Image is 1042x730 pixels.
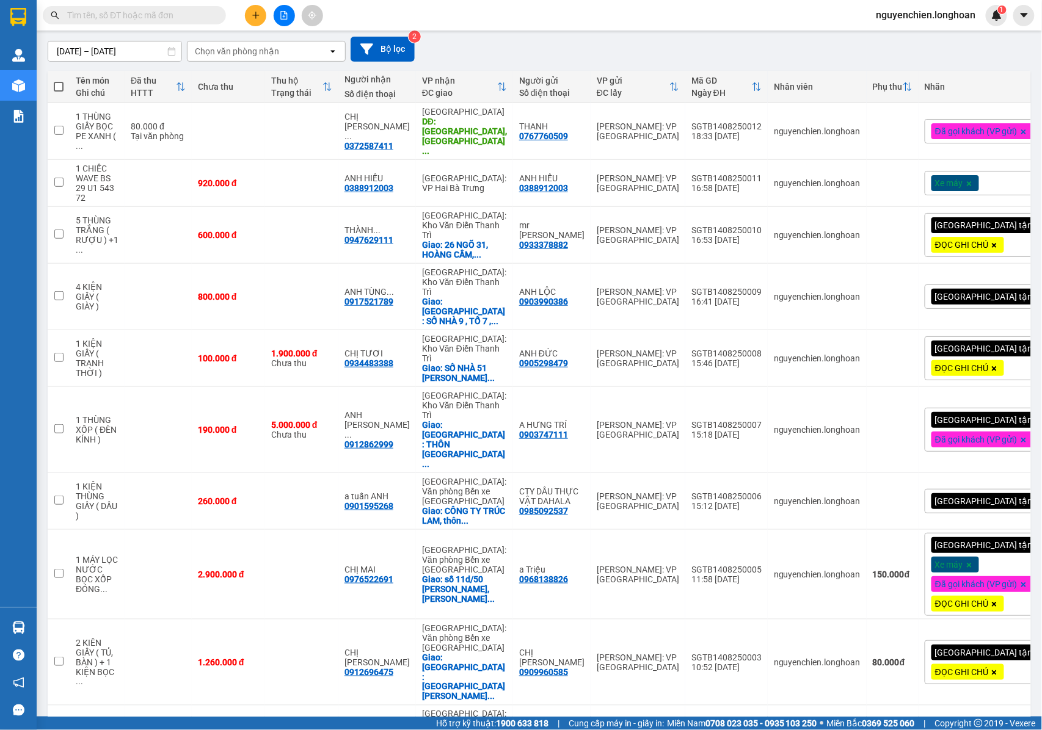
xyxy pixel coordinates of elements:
div: Người nhận [344,74,410,84]
sup: 1 [998,5,1007,14]
div: SGTB1408250009 [691,287,762,297]
span: Cung cấp máy in - giấy in: [569,717,664,730]
div: 800.000 đ [198,292,259,302]
span: Hỗ trợ kỹ thuật: [436,717,548,730]
span: ... [422,459,429,469]
div: nguyenchien.longhoan [774,657,861,667]
div: 0909960585 [519,667,568,677]
div: DĐ: Núi Thành, QUẢNG NAM giao dọc QL 1A : 920 PHẠM VĂN ĐỒNG , XÃ NÚI THÀNH , QUẢNG NAM ( CŨ ) TP ... [422,117,507,156]
th: Toggle SortBy [125,71,192,103]
div: 80.000 đ [131,121,186,131]
div: Người gửi [519,76,585,85]
span: Đã gọi khách (VP gửi) [935,434,1018,445]
div: 0903747111 [519,430,568,439]
span: ... [76,141,83,151]
span: ... [487,692,495,701]
span: aim [308,11,316,20]
div: 16:41 [DATE] [691,297,762,306]
div: Chọn văn phòng nhận [195,45,279,57]
div: 15:18 [DATE] [691,430,762,439]
span: search [51,11,59,20]
div: Số điện thoại [519,88,585,98]
span: ... [76,677,83,687]
div: Giao: SỐ NHÀ 51 NGUYỄN QUỐC TRỊ , TRUNG HÒA , CẦU GIẤY , HÀ NỘI [422,363,507,383]
div: 1 THÙNG XỐP ( ĐÈN KÍNH ) [76,415,118,444]
div: 0933378882 [519,240,568,250]
img: solution-icon [12,110,25,123]
strong: 0708 023 035 - 0935 103 250 [705,718,817,728]
button: plus [245,5,266,26]
span: plus [252,11,260,20]
span: Miền Nam [667,717,817,730]
div: [PERSON_NAME]: VP [GEOGRAPHIC_DATA] [597,420,679,439]
div: Giao: số 11d/50 phương liu, p đông hải 1 , hải an, hải phòng [422,574,507,604]
button: caret-down [1013,5,1035,26]
span: ... [373,225,381,235]
div: 260.000 đ [198,496,259,506]
div: [PERSON_NAME]: VP [GEOGRAPHIC_DATA] [597,287,679,306]
div: ANH ĐỨC [519,349,585,358]
div: [GEOGRAPHIC_DATA] [422,107,507,117]
div: CHỊ MAI [344,565,410,574]
span: | [924,717,926,730]
div: 2 KIÊN GIẤY ( TỦ, BÀN ) + 1 KIỆN BỌC GIẤY ( GHẾ ) [76,638,118,687]
div: Tên món [76,76,118,85]
div: 0968138826 [519,574,568,584]
button: file-add [274,5,295,26]
div: [PERSON_NAME]: VP [GEOGRAPHIC_DATA] [597,652,679,672]
div: nguyenchien.longhoan [774,178,861,188]
span: Xe máy [935,178,963,189]
div: nguyenchien.longhoan [774,230,861,240]
div: A HƯNG TRÍ [519,420,585,430]
span: ... [461,516,468,526]
div: ANH NGÔ VĂN DŨNG [344,410,410,439]
div: Chưa thu [198,82,259,92]
span: ĐỌC GHI CHÚ [935,598,988,609]
div: 1 KIỆN THÙNG GIẤY ( DẦU ) [76,482,118,521]
div: nguyenchien.longhoan [774,353,861,363]
div: [GEOGRAPHIC_DATA]: Văn phòng Bến xe [GEOGRAPHIC_DATA] [422,477,507,506]
div: 0388912003 [519,183,568,193]
div: [GEOGRAPHIC_DATA]: Kho Văn Điển Thanh Trì [422,267,507,297]
div: VP nhận [422,76,497,85]
button: aim [302,5,323,26]
span: ... [100,584,107,594]
span: ĐỌC GHI CHÚ [935,667,988,678]
div: SGTB1408250003 [691,652,762,662]
span: Đã gọi khách (VP gửi) [935,126,1018,137]
div: [GEOGRAPHIC_DATA]: Văn phòng Bến xe [GEOGRAPHIC_DATA] [422,623,507,652]
div: nguyenchien.longhoan [774,569,861,579]
div: SGTB1408250005 [691,565,762,574]
div: SGTB1408250007 [691,420,762,430]
div: Trạng thái [271,88,322,98]
span: ⚪️ [820,721,824,726]
div: 1 MÁY LỌC NƯỚC BỌC XỐP ĐÓNG THÙNG GIẤY + 1 QUẠT ĐIỀU HÒA ( BỌC XỐP NỔ ) + 1 TỦ LẠNH BỌC XỐP NỔ + ... [76,555,118,594]
div: Số điện thoại [344,89,410,99]
div: 1 THÙNG GIẤY BỌC PE XANH ( THUỐC ) [76,112,118,151]
div: VP gửi [597,76,669,85]
div: THÀNH-0358991214 [344,225,410,235]
div: 0905298479 [519,358,568,368]
span: ... [487,373,495,383]
div: CHỊ LAM [519,648,585,667]
span: question-circle [13,649,24,661]
div: 0912696475 [344,667,393,677]
div: 0767760509 [519,131,568,141]
strong: 80.000 đ [873,657,905,667]
div: [GEOGRAPHIC_DATA]: VP Hai Bà Trưng [422,173,507,193]
div: 16:53 [DATE] [691,235,762,245]
div: HTTT [131,88,176,98]
div: ANH TÙNG NTK - 0868490719 [344,287,410,297]
span: notification [13,677,24,688]
span: ... [474,250,481,259]
span: ... [344,430,352,439]
div: 100.000 đ [198,353,259,363]
div: CHỊ HẢI NGỌC [344,648,410,667]
div: 10:52 [DATE] [691,662,762,672]
div: Giao: THÁI NGUYÊN : SỐ NHÀ 9 , TỔ 7 , PHƯỜNG QUANG TRUNG , TP THÁI NGUYÊN , THÁI NGUYÊN [422,297,507,326]
img: warehouse-icon [12,79,25,92]
div: Chưa thu [271,349,332,368]
div: 0901595268 [344,501,393,511]
span: ... [422,146,429,156]
span: Xe máy [935,559,963,570]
